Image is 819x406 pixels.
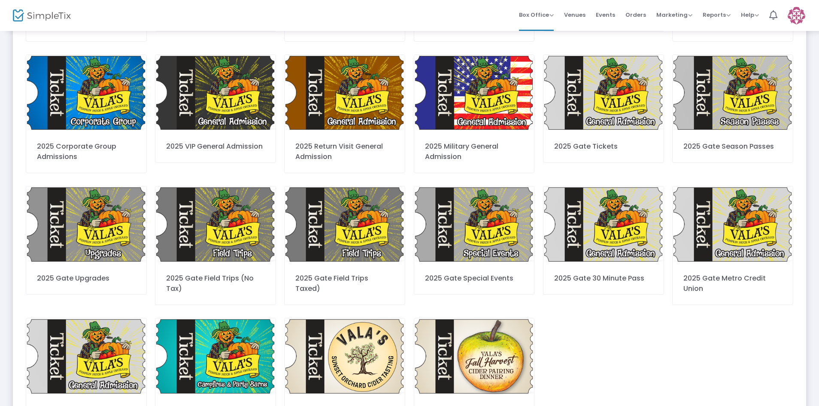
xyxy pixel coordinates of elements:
img: 6389251140912223621GeneralAdmission.png [543,186,664,263]
div: 2025 Gate Special Events [425,273,524,284]
img: 3SpecialEvents.png [414,186,534,263]
img: 6388957997713638755FieldTrips.png [285,186,405,263]
div: 2025 Gate 30 Minute Pass [554,273,653,284]
img: 5FieldTrips.png [155,186,276,263]
div: 2025 Corporate Group Admissions [37,141,136,162]
div: 2025 Gate Field Trips Taxed) [295,273,394,294]
img: 6388700270223953666CorporateGroupTHUMBNAIL.png [26,55,146,131]
span: Orders [625,4,646,26]
img: 4Upgrades.png [26,186,146,263]
span: Help [741,11,759,19]
div: 2025 Return Visit General Admission [295,141,394,162]
img: 8ReturnVisitGeneralAdmissionTHUMBNAIL.png [285,55,405,131]
img: MilitaryTicketGeneralAdmissionTHUMBNAIL.png [414,55,534,131]
img: 6389251137675706231GeneralAdmission.png [26,318,146,394]
div: 2025 Gate Field Trips (No Tax) [166,273,265,294]
span: Reports [703,11,731,19]
img: 6389251143933151071GeneralAdmission.png [673,186,793,263]
div: 2025 Gate Tickets [554,141,653,152]
div: 2025 Gate Upgrades [37,273,136,284]
span: Box Office [519,11,554,19]
span: Events [596,4,615,26]
span: Venues [564,4,585,26]
img: SunsetOrchardCiderTastingTHUMBNAIL.png [285,318,405,394]
img: FallHarvestCiderPairingDinnerTHUMBNAIL.png [414,318,534,394]
div: 2025 Gate Metro Credit Union [683,273,782,294]
img: 1GeneralAdmission.png [543,55,664,131]
img: 13CampfiresPartyBarnsTHUMBNAIL.png [155,318,276,394]
span: Marketing [656,11,692,19]
img: 7VIPGeneralAdmissionTHUMBNAIL.png [155,55,276,131]
div: 2025 Military General Admission [425,141,524,162]
div: 2025 VIP General Admission [166,141,265,152]
div: 2025 Gate Season Passes [683,141,782,152]
img: 2SeasonPasses.png [673,55,793,131]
